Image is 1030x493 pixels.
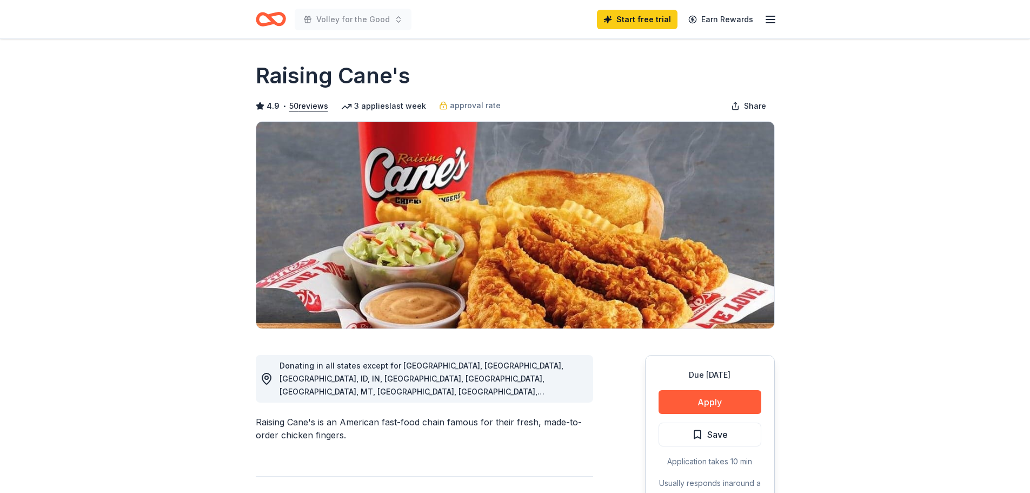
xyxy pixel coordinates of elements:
[744,100,766,113] span: Share
[341,100,426,113] div: 3 applies last week
[280,361,563,448] span: Donating in all states except for [GEOGRAPHIC_DATA], [GEOGRAPHIC_DATA], [GEOGRAPHIC_DATA], ID, IN...
[256,6,286,32] a: Home
[256,61,410,91] h1: Raising Cane's
[316,13,390,26] span: Volley for the Good
[295,9,411,30] button: Volley for the Good
[659,369,761,382] div: Due [DATE]
[256,416,593,442] div: Raising Cane's is an American fast-food chain famous for their fresh, made-to-order chicken fingers.
[659,390,761,414] button: Apply
[450,99,501,112] span: approval rate
[659,455,761,468] div: Application takes 10 min
[707,428,728,442] span: Save
[597,10,677,29] a: Start free trial
[659,423,761,446] button: Save
[256,122,774,328] img: Image for Raising Cane's
[722,95,775,117] button: Share
[289,100,328,113] button: 50reviews
[267,100,280,113] span: 4.9
[439,99,501,112] a: approval rate
[682,10,760,29] a: Earn Rewards
[282,102,286,110] span: •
